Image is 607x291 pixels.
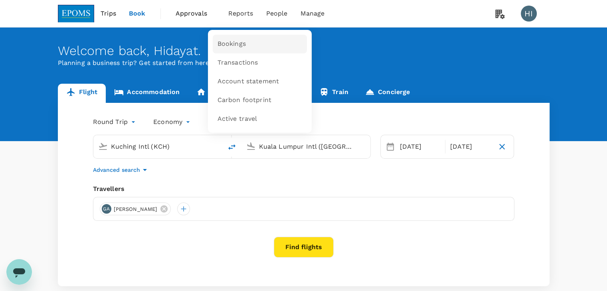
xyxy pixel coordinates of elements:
[213,53,307,72] a: Transactions
[93,166,140,174] p: Advanced search
[176,9,216,18] span: Approvals
[266,9,288,18] span: People
[93,116,138,128] div: Round Trip
[102,204,111,214] div: GA
[101,9,116,18] span: Trips
[93,165,150,175] button: Advanced search
[153,116,192,128] div: Economy
[93,184,514,194] div: Travellers
[222,138,241,157] button: delete
[6,259,32,285] iframe: Button to launch messaging window
[213,72,307,91] a: Account statement
[58,84,106,103] a: Flight
[111,140,206,153] input: Depart from
[129,9,146,18] span: Book
[217,145,218,147] button: Open
[447,139,494,155] div: [DATE]
[274,237,334,258] button: Find flights
[365,145,366,147] button: Open
[228,9,253,18] span: Reports
[109,205,162,213] span: [PERSON_NAME]
[58,58,550,68] p: Planning a business trip? Get started from here.
[311,84,357,103] a: Train
[217,96,271,105] span: Carbon footprint
[188,84,249,103] a: Long stay
[357,84,418,103] a: Concierge
[217,114,257,124] span: Active travel
[397,139,443,155] div: [DATE]
[58,43,550,58] div: Welcome back , Hidayat .
[300,9,324,18] span: Manage
[58,5,95,22] img: EPOMS SDN BHD
[217,58,258,67] span: Transactions
[521,6,537,22] div: HI
[106,84,188,103] a: Accommodation
[217,39,246,49] span: Bookings
[213,91,307,110] a: Carbon footprint
[259,140,354,153] input: Going to
[100,203,171,215] div: GA[PERSON_NAME]
[213,110,307,128] a: Active travel
[213,35,307,53] a: Bookings
[217,77,279,86] span: Account statement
